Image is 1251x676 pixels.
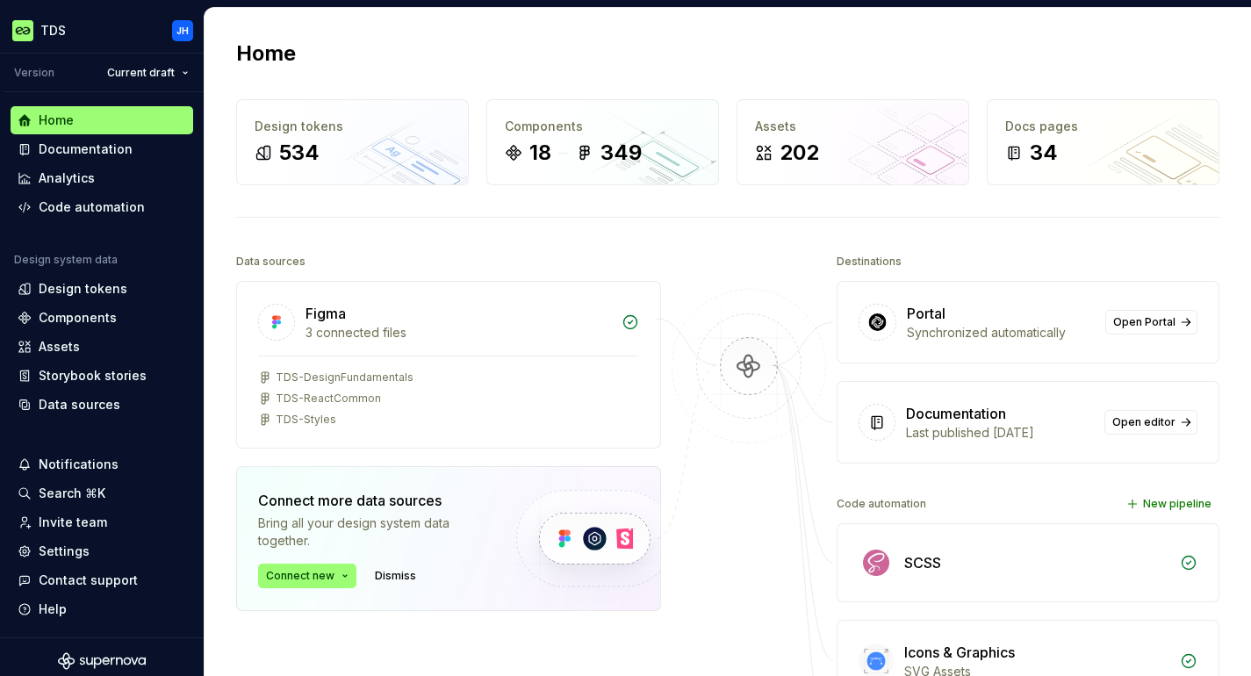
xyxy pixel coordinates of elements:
[39,600,67,618] div: Help
[1121,492,1219,516] button: New pipeline
[904,552,941,573] div: SCSS
[258,564,356,588] button: Connect new
[11,391,193,419] a: Data sources
[11,479,193,507] button: Search ⌘K
[39,396,120,414] div: Data sources
[837,492,926,516] div: Code automation
[367,564,424,588] button: Dismiss
[39,572,138,589] div: Contact support
[1112,415,1176,429] span: Open editor
[39,280,127,298] div: Design tokens
[11,304,193,332] a: Components
[11,537,193,565] a: Settings
[39,514,107,531] div: Invite team
[58,652,146,670] svg: Supernova Logo
[11,333,193,361] a: Assets
[258,514,486,550] div: Bring all your design system data together.
[39,456,119,473] div: Notifications
[306,324,611,342] div: 3 connected files
[236,40,296,68] h2: Home
[276,392,381,406] div: TDS-ReactCommon
[505,118,701,135] div: Components
[1030,139,1058,167] div: 34
[529,139,551,167] div: 18
[14,66,54,80] div: Version
[39,367,147,385] div: Storybook stories
[11,566,193,594] button: Contact support
[11,362,193,390] a: Storybook stories
[255,118,450,135] div: Design tokens
[11,106,193,134] a: Home
[987,99,1219,185] a: Docs pages34
[11,275,193,303] a: Design tokens
[11,164,193,192] a: Analytics
[39,338,80,356] div: Assets
[907,324,1095,342] div: Synchronized automatically
[39,485,105,502] div: Search ⌘K
[907,303,945,324] div: Portal
[12,20,33,41] img: c8550e5c-f519-4da4-be5f-50b4e1e1b59d.png
[107,66,175,80] span: Current draft
[14,253,118,267] div: Design system data
[39,169,95,187] div: Analytics
[258,490,486,511] div: Connect more data sources
[1113,315,1176,329] span: Open Portal
[276,370,413,385] div: TDS-DesignFundamentals
[837,249,902,274] div: Destinations
[4,11,200,49] button: TDSJH
[176,24,189,38] div: JH
[99,61,197,85] button: Current draft
[11,508,193,536] a: Invite team
[306,303,346,324] div: Figma
[780,139,819,167] div: 202
[11,193,193,221] a: Code automation
[39,140,133,158] div: Documentation
[236,281,661,449] a: Figma3 connected filesTDS-DesignFundamentalsTDS-ReactCommonTDS-Styles
[39,543,90,560] div: Settings
[737,99,969,185] a: Assets202
[486,99,719,185] a: Components18349
[600,139,642,167] div: 349
[375,569,416,583] span: Dismiss
[1005,118,1201,135] div: Docs pages
[39,198,145,216] div: Code automation
[1105,310,1197,334] a: Open Portal
[1143,497,1211,511] span: New pipeline
[904,642,1015,663] div: Icons & Graphics
[276,413,336,427] div: TDS-Styles
[906,403,1006,424] div: Documentation
[1104,410,1197,435] a: Open editor
[40,22,66,40] div: TDS
[39,309,117,327] div: Components
[236,99,469,185] a: Design tokens534
[906,424,1094,442] div: Last published [DATE]
[279,139,320,167] div: 534
[11,135,193,163] a: Documentation
[11,450,193,478] button: Notifications
[266,569,334,583] span: Connect new
[11,595,193,623] button: Help
[39,111,74,129] div: Home
[755,118,951,135] div: Assets
[236,249,306,274] div: Data sources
